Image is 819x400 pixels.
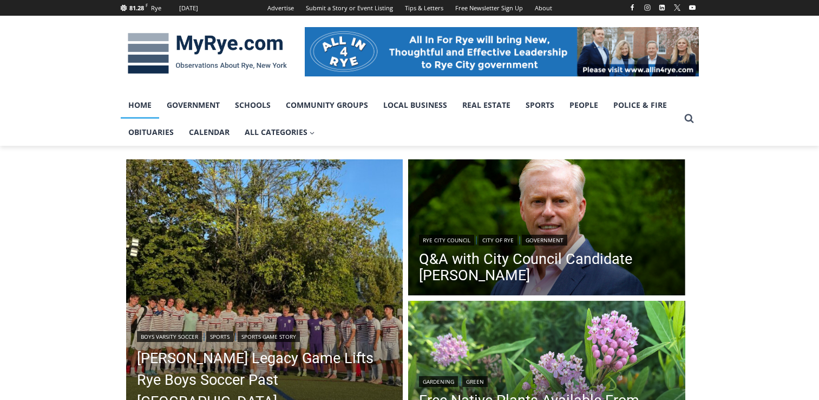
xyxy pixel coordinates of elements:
a: Green [462,376,488,387]
div: | [419,374,674,387]
a: Instagram [641,1,654,14]
a: Government [522,235,567,246]
a: Police & Fire [606,92,674,119]
a: X [671,1,684,14]
div: Rye [151,3,161,13]
img: MyRye.com [121,25,294,82]
a: YouTube [686,1,699,14]
img: PHOTO: James Ward, Chair of the Rye Sustainability Committee, is running for Rye City Council thi... [408,159,685,298]
a: Sports [206,331,233,342]
a: City of Rye [479,235,517,246]
a: Government [159,92,227,119]
nav: Primary Navigation [121,92,679,146]
div: [DATE] [179,3,198,13]
a: Real Estate [455,92,518,119]
a: Community Groups [278,92,376,119]
a: Local Business [376,92,455,119]
span: 81.28 [129,4,144,12]
a: Read More Q&A with City Council Candidate James Ward [408,159,685,298]
a: Calendar [181,119,237,146]
span: All Categories [245,126,315,138]
a: People [562,92,606,119]
a: All Categories [237,119,323,146]
a: Rye City Council [419,235,474,246]
a: Linkedin [656,1,669,14]
a: Sports Game Story [238,331,300,342]
a: Schools [227,92,278,119]
div: | | [137,329,392,342]
img: All in for Rye [305,27,699,76]
a: Sports [518,92,562,119]
a: Facebook [626,1,639,14]
a: Q&A with City Council Candidate [PERSON_NAME] [419,251,674,283]
span: F [146,2,148,8]
a: Home [121,92,159,119]
a: Gardening [419,376,458,387]
button: View Search Form [679,109,699,128]
div: | | [419,233,674,246]
a: Obituaries [121,119,181,146]
a: Boys Varsity Soccer [137,331,202,342]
